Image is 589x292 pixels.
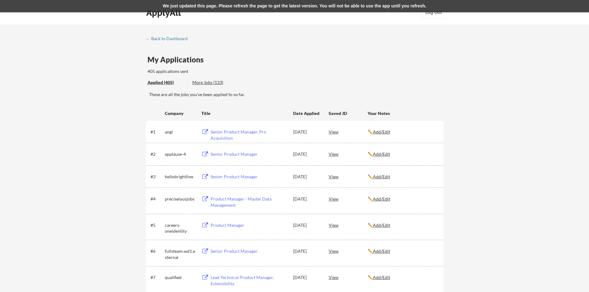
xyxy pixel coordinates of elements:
[147,79,188,86] div: These are all the jobs you've been applied to so far.
[329,108,368,119] div: Saved JD
[293,222,320,228] div: [DATE]
[368,248,438,254] div: ✏️
[329,126,368,137] div: View
[151,248,163,254] div: #6
[165,222,196,234] div: careers-oneidentity
[165,110,196,116] div: Company
[373,174,390,179] u: Add/Edit
[151,274,163,281] div: #7
[368,129,438,135] div: ✏️
[165,151,196,157] div: applause-4
[368,196,438,202] div: ✏️
[368,274,438,281] div: ✏️
[373,248,390,254] u: Add/Edit
[329,272,368,283] div: View
[165,248,196,260] div: fullsteam.wd1.external
[146,36,192,41] div: ← Back to Dashboard
[165,196,196,202] div: preciselyusjobs
[211,174,287,180] div: Senior Product Manager
[151,196,163,202] div: #4
[329,193,368,204] div: View
[151,129,163,135] div: #1
[211,151,287,157] div: Senior Product Manager
[211,274,287,286] div: Lead Technical Product Manager, Extensibility
[293,110,320,116] div: Date Applied
[293,274,320,281] div: [DATE]
[373,275,390,280] u: Add/Edit
[211,222,287,228] div: Product Manager
[373,222,390,228] u: Add/Edit
[192,79,238,86] div: More Jobs (133)
[147,68,267,74] div: 405 applications sent
[293,151,320,157] div: [DATE]
[368,222,438,228] div: ✏️
[373,151,390,157] u: Add/Edit
[146,36,192,42] a: ← Back to Dashboard
[211,129,287,141] div: Senior Product Manager, Pro Acquisition
[368,151,438,157] div: ✏️
[329,171,368,182] div: View
[211,196,287,208] div: Product Manager - Master Data Management
[146,7,183,18] div: ApplyAll
[329,245,368,256] div: View
[368,174,438,180] div: ✏️
[151,151,163,157] div: #2
[192,79,238,86] div: These are job applications we think you'd be a good fit for, but couldn't apply you to automatica...
[368,110,438,116] div: Your Notes
[149,91,444,98] div: These are all the jobs you've been applied to so far.
[373,196,390,201] u: Add/Edit
[421,6,446,19] button: Log Out
[151,222,163,228] div: #5
[329,219,368,231] div: View
[147,56,209,63] div: My Applications
[211,248,287,254] div: Senior Product Manager
[293,248,320,254] div: [DATE]
[293,129,320,135] div: [DATE]
[165,129,196,135] div: angi
[201,110,287,116] div: Title
[293,174,320,180] div: [DATE]
[147,79,188,86] div: Applied (405)
[293,196,320,202] div: [DATE]
[165,174,196,180] div: hellobrightline
[165,274,196,281] div: qualified
[373,129,390,134] u: Add/Edit
[329,148,368,159] div: View
[151,174,163,180] div: #3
